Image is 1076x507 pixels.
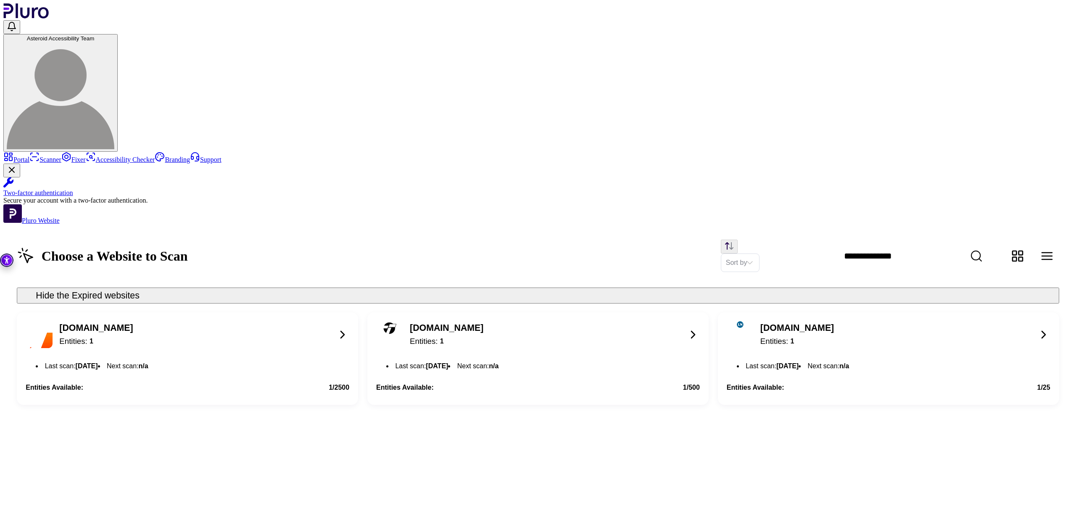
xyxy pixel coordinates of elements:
[776,362,799,370] span: [DATE]
[42,361,100,372] li: Last scan :
[329,384,334,391] span: 1 /
[86,156,155,163] a: Accessibility Checker
[410,322,483,334] div: [DOMAIN_NAME]
[17,247,188,265] h1: Choose a Website to Scan
[737,321,744,328] img: Website logo
[1034,243,1059,268] button: Change content view type to table
[3,34,118,152] button: Asteroid Accessibility TeamAsteroid Accessibility Team
[59,322,133,334] div: [DOMAIN_NAME]
[3,217,60,224] a: Open Pluro Website
[839,362,849,370] span: n/a
[3,156,29,163] a: Portal
[721,240,738,253] button: Change sorting direction
[683,384,700,391] div: 500
[3,197,1073,204] div: Secure your account with a two-factor authentication.
[190,156,222,163] a: Support
[393,361,451,372] li: Last scan :
[721,253,760,272] div: Set sorting
[90,336,93,347] div: 1
[17,312,358,405] button: Website logo[DOMAIN_NAME]Entities:1Last scan:[DATE]Next scan:n/aEntities Available:1/2500
[683,384,688,391] span: 1 /
[155,156,190,163] a: Branding
[61,156,86,163] a: Fixer
[440,336,444,347] div: 1
[139,362,148,370] span: n/a
[29,156,61,163] a: Scanner
[760,322,834,334] div: [DOMAIN_NAME]
[835,244,1028,268] input: Website Search
[805,361,851,372] li: Next scan :
[27,35,95,42] span: Asteroid Accessibility Team
[489,362,498,370] span: n/a
[3,164,20,177] button: Close Two-factor authentication notification
[1037,384,1042,391] span: 1 /
[7,42,114,149] img: Asteroid Accessibility Team
[410,336,483,347] div: Entities:
[105,361,150,372] li: Next scan :
[1005,243,1030,268] button: Change content view type to grid
[760,336,834,347] div: Entities:
[426,362,448,370] span: [DATE]
[376,384,434,391] div: Entities Available:
[3,13,49,20] a: Logo
[17,288,1059,304] button: Hide the Expired websites
[367,312,709,405] button: Website logo[DOMAIN_NAME]Entities:1Last scan:[DATE]Next scan:n/aEntities Available:1/500
[455,361,501,372] li: Next scan :
[3,177,1073,197] a: Two-factor authentication
[59,336,133,347] div: Entities:
[3,20,20,34] button: Open notifications, you have 0 new notifications
[329,384,349,391] div: 2500
[727,384,784,391] div: Entities Available:
[791,336,794,347] div: 1
[3,152,1073,224] aside: Sidebar menu
[3,189,1073,197] div: Two-factor authentication
[26,384,83,391] div: Entities Available:
[76,362,98,370] span: [DATE]
[1037,384,1050,391] div: 25
[744,361,801,372] li: Last scan :
[383,321,396,335] img: Website logo
[718,312,1059,405] button: Website logo[DOMAIN_NAME]Entities:1Last scan:[DATE]Next scan:n/aEntities Available:1/25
